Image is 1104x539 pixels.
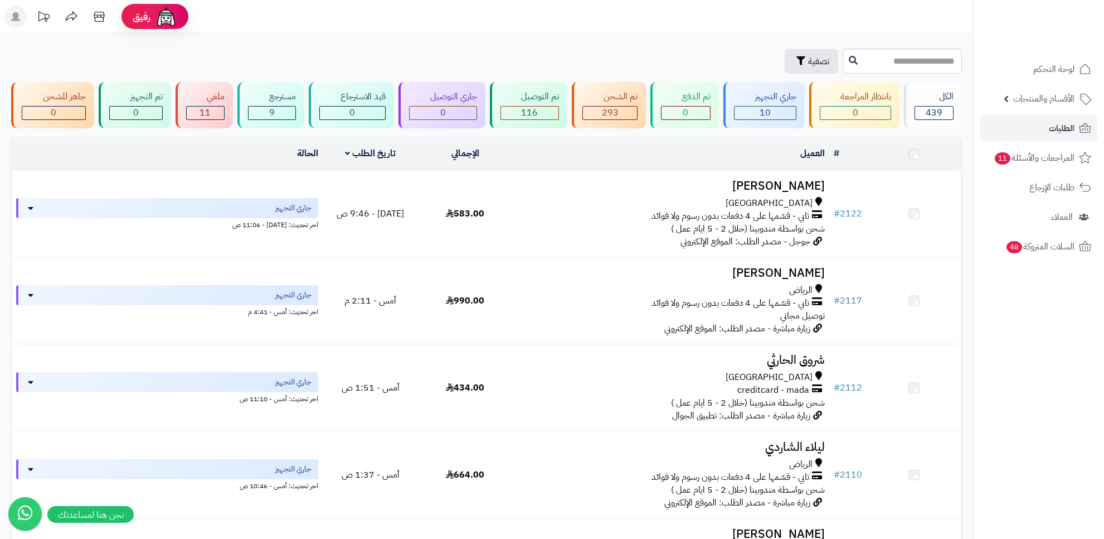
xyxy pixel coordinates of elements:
a: لوحة التحكم [980,56,1097,83]
div: 0 [22,107,85,119]
div: تم الدفع [661,90,711,103]
span: طلبات الإرجاع [1029,180,1074,195]
button: تصفية [785,49,838,74]
a: #2122 [834,207,862,220]
div: بانتظار المراجعة [820,90,892,103]
a: تم التجهيز 0 [96,82,173,128]
span: # [834,294,840,307]
span: زيارة مباشرة - مصدر الطلب: الموقع الإلكتروني [664,322,810,335]
div: 9 [249,107,295,119]
span: 11 [200,106,211,119]
span: 990.00 [446,294,484,307]
span: [DATE] - 9:46 ص [337,207,404,220]
a: الإجمالي [451,147,479,160]
span: شحن بواسطة مندوبينا (خلال 2 - 5 ايام عمل ) [671,396,825,410]
a: جاري التوصيل 0 [396,82,488,128]
a: ملغي 11 [173,82,236,128]
a: الطلبات [980,115,1097,142]
span: زيارة مباشرة - مصدر الطلب: الموقع الإلكتروني [664,496,810,509]
a: جاهز للشحن 0 [9,82,96,128]
span: 0 [683,106,688,119]
span: جاري التجهيز [275,377,312,388]
span: 434.00 [446,381,484,394]
a: #2110 [834,468,862,482]
div: تم التجهيز [109,90,163,103]
a: العميل [800,147,825,160]
a: #2117 [834,294,862,307]
div: 0 [320,107,385,119]
span: # [834,381,840,394]
span: creditcard - mada [737,384,809,397]
a: بانتظار المراجعة 0 [807,82,902,128]
span: تابي - قسّمها على 4 دفعات بدون رسوم ولا فوائد [651,210,809,223]
div: جاري التوصيل [409,90,477,103]
div: 293 [583,107,637,119]
div: اخر تحديث: أمس - 11:10 ص [16,392,318,404]
h3: [PERSON_NAME] [517,180,824,192]
span: 0 [133,106,139,119]
div: 0 [410,107,476,119]
span: 0 [349,106,355,119]
div: 11 [187,107,225,119]
span: أمس - 2:11 م [344,294,396,307]
a: مسترجع 9 [235,82,307,128]
div: مسترجع [248,90,296,103]
a: #2112 [834,381,862,394]
div: 116 [501,107,559,119]
a: الكل439 [902,82,964,128]
img: ai-face.png [155,6,177,28]
span: رفيق [133,10,150,23]
span: الرياض [789,284,813,297]
span: لوحة التحكم [1033,61,1074,77]
span: أمس - 1:37 ص [342,468,400,482]
div: تم الشحن [582,90,638,103]
a: الحالة [297,147,318,160]
span: جاري التجهيز [275,203,312,214]
span: 0 [440,106,446,119]
a: تاريخ الطلب [345,147,396,160]
span: 0 [853,106,858,119]
a: جاري التجهيز 10 [721,82,807,128]
span: # [834,207,840,220]
div: 0 [110,107,162,119]
span: 583.00 [446,207,484,220]
a: قيد الاسترجاع 0 [307,82,396,128]
a: السلات المتروكة48 [980,233,1097,260]
h3: شروق الحارثي [517,354,824,367]
img: logo-2.png [1028,31,1093,55]
span: 116 [521,106,538,119]
div: قيد الاسترجاع [319,90,386,103]
span: 11 [995,152,1010,165]
a: طلبات الإرجاع [980,174,1097,201]
span: شحن بواسطة مندوبينا (خلال 2 - 5 ايام عمل ) [671,483,825,497]
span: أمس - 1:51 ص [342,381,400,394]
span: تصفية [808,55,829,68]
div: 10 [735,107,796,119]
span: جوجل - مصدر الطلب: الموقع الإلكتروني [680,235,810,248]
a: تم التوصيل 116 [488,82,570,128]
a: تم الشحن 293 [570,82,648,128]
span: 10 [760,106,771,119]
span: تابي - قسّمها على 4 دفعات بدون رسوم ولا فوائد [651,471,809,484]
span: 9 [269,106,275,119]
span: تابي - قسّمها على 4 دفعات بدون رسوم ولا فوائد [651,297,809,310]
span: توصيل مجاني [780,309,825,323]
span: الطلبات [1049,121,1074,136]
div: 0 [820,107,891,119]
span: 48 [1006,241,1022,253]
div: اخر تحديث: [DATE] - 11:06 ص [16,218,318,230]
a: تم الدفع 0 [648,82,721,128]
h3: ليلاء الشاردي [517,441,824,454]
span: شحن بواسطة مندوبينا (خلال 2 - 5 ايام عمل ) [671,222,825,235]
a: # [834,147,839,160]
span: 0 [51,106,56,119]
h3: [PERSON_NAME] [517,267,824,280]
span: # [834,468,840,482]
span: 664.00 [446,468,484,482]
div: جاري التجهيز [734,90,796,103]
span: المراجعات والأسئلة [994,150,1074,166]
a: المراجعات والأسئلة11 [980,145,1097,171]
div: جاهز للشحن [22,90,86,103]
span: العملاء [1051,209,1073,225]
span: 439 [926,106,942,119]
